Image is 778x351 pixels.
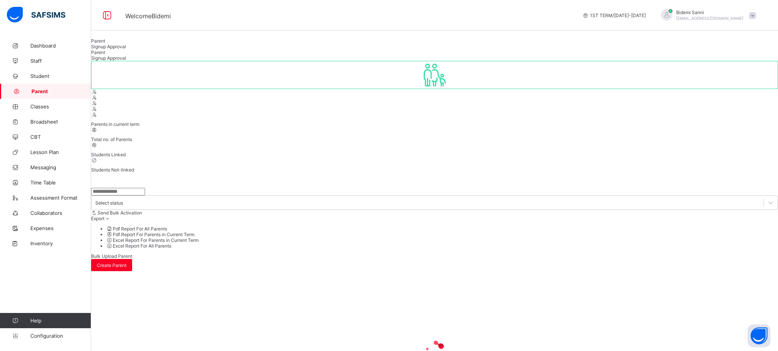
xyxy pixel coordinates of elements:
span: Signup Approval [91,55,126,61]
span: session/term information [582,13,646,18]
img: safsims [7,7,65,23]
span: Classes [30,103,91,110]
span: Assessment Format [30,195,91,201]
span: Staff [30,58,91,64]
span: Send Bulk Activation [98,210,142,216]
span: Help [30,318,91,324]
span: Broadsheet [30,119,91,125]
span: Student [30,73,91,79]
span: Parent [32,88,91,94]
div: BidemiSanni [653,9,760,22]
span: Expenses [30,225,91,231]
div: Select status [95,200,123,206]
span: Messaging [30,164,91,170]
li: dropdown-list-item-null-1 [106,232,778,237]
button: Open asap [748,324,770,347]
span: [EMAIL_ADDRESS][DOMAIN_NAME] [676,16,743,21]
span: Bulk Upload Parent [91,253,132,259]
li: dropdown-list-item-null-2 [106,237,778,243]
span: Total no. of Parents [91,137,132,142]
span: CBT [30,134,91,140]
li: dropdown-list-item-null-3 [106,243,778,249]
span: Parents in current term [91,121,139,127]
span: Collaborators [30,210,91,216]
span: Parent [91,49,105,55]
span: Export [91,216,104,221]
span: Students Not-linked [91,167,134,173]
span: Signup Approval [91,44,126,49]
span: Dashboard [30,43,91,49]
span: Parent [91,38,105,44]
li: dropdown-list-item-null-0 [106,226,778,232]
span: Inventory [30,240,91,246]
span: Time Table [30,179,91,186]
span: Bidemi Sanni [676,10,743,15]
span: Welcome Bidemi [125,12,171,20]
span: Configuration [30,333,91,339]
span: Students Linked [91,152,126,157]
span: Lesson Plan [30,149,91,155]
span: Create Parent [97,262,126,268]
